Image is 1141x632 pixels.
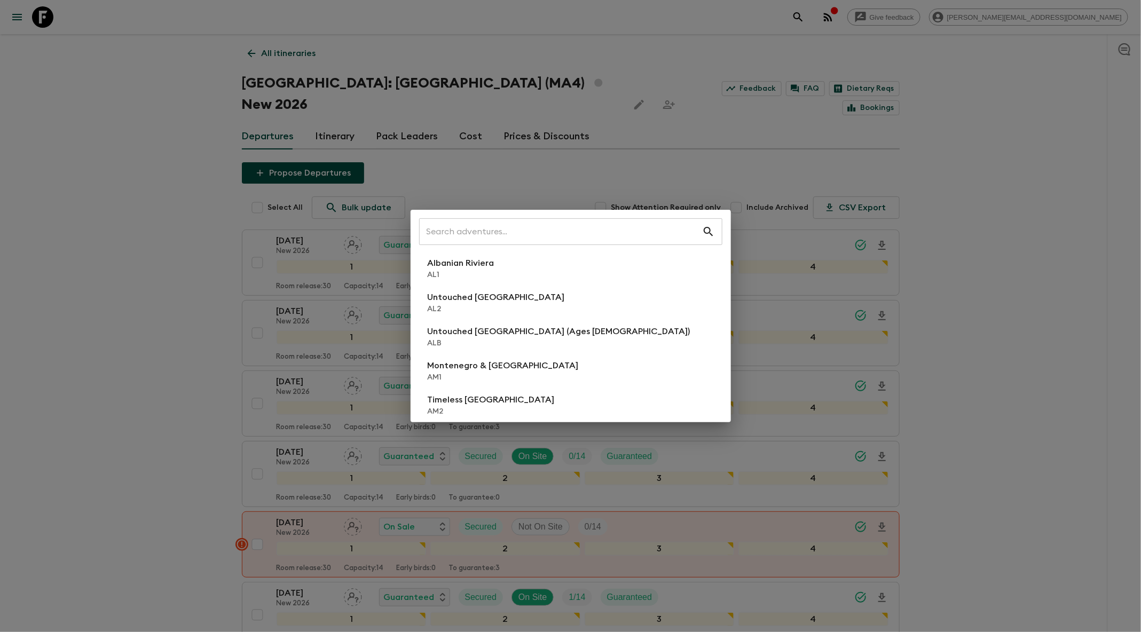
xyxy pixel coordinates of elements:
[428,257,494,270] p: Albanian Riviera
[419,217,702,247] input: Search adventures...
[428,372,579,383] p: AM1
[428,338,690,349] p: ALB
[428,304,565,314] p: AL2
[428,325,690,338] p: Untouched [GEOGRAPHIC_DATA] (Ages [DEMOGRAPHIC_DATA])
[428,393,555,406] p: Timeless [GEOGRAPHIC_DATA]
[428,270,494,280] p: AL1
[428,291,565,304] p: Untouched [GEOGRAPHIC_DATA]
[428,359,579,372] p: Montenegro & [GEOGRAPHIC_DATA]
[428,406,555,417] p: AM2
